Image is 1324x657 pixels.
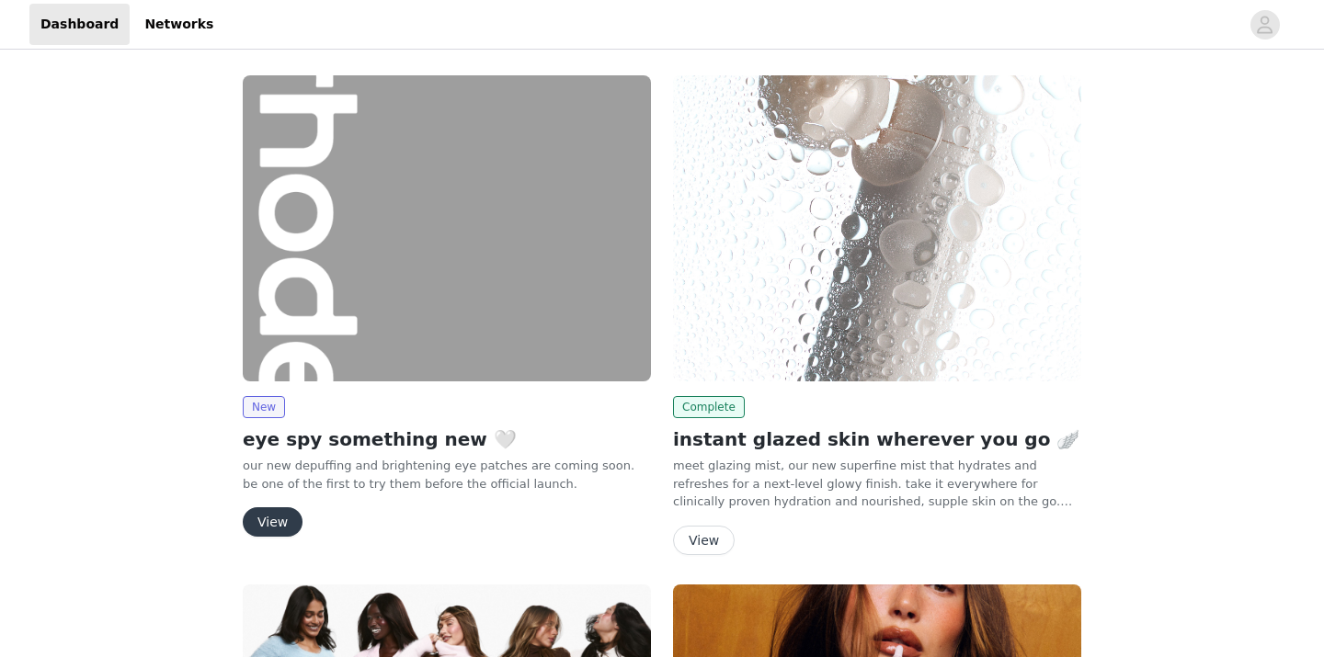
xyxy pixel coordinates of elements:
button: View [243,507,302,537]
div: avatar [1256,10,1273,40]
img: rhode skin [243,75,651,381]
img: rhode skin [673,75,1081,381]
span: Complete [673,396,745,418]
a: View [243,515,302,529]
h2: eye spy something new 🤍 [243,425,651,453]
span: New [243,396,285,418]
a: Dashboard [29,4,130,45]
p: meet glazing mist, our new superfine mist that hydrates and refreshes for a next-level glowy fini... [673,457,1081,511]
h2: instant glazed skin wherever you go 🪽 [673,425,1081,453]
a: Networks [133,4,224,45]
a: View [673,534,735,548]
p: our new depuffing and brightening eye patches are coming soon. be one of the first to try them be... [243,457,651,493]
button: View [673,526,735,555]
